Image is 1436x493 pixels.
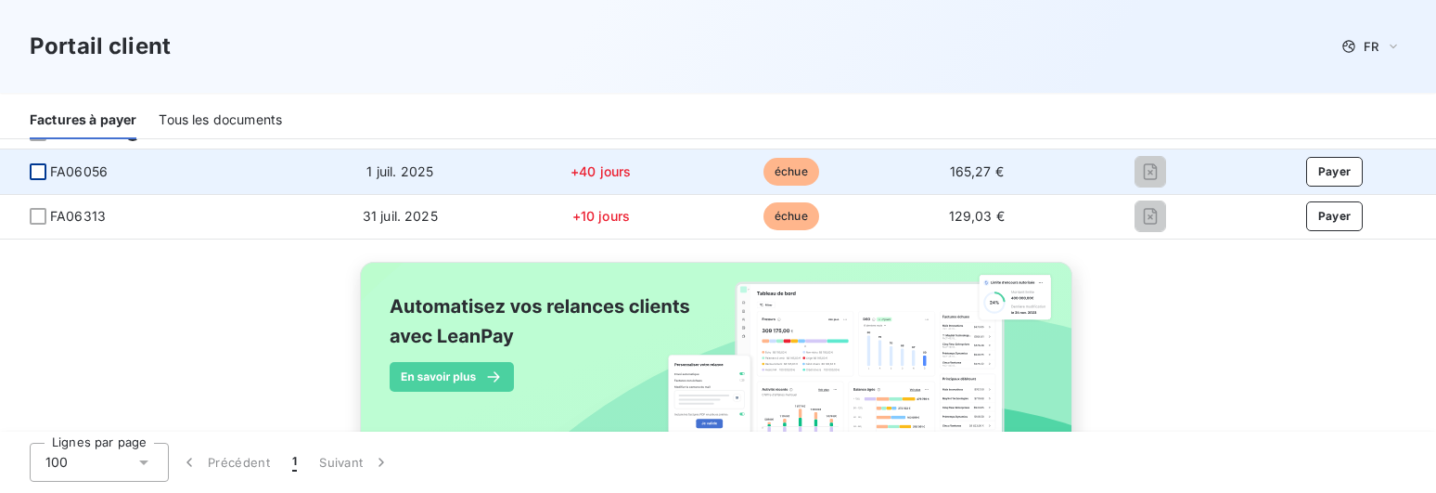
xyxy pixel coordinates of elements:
span: échue [763,158,819,186]
button: Suivant [308,443,402,482]
img: banner [343,251,1093,479]
button: 1 [281,443,308,482]
span: 31 juil. 2025 [363,208,438,224]
h3: Portail client [30,30,171,63]
button: Payer [1306,201,1364,231]
button: Précédent [169,443,281,482]
span: FR [1364,39,1378,54]
button: Payer [1306,157,1364,187]
span: 1 [292,453,297,472]
span: +40 jours [571,163,631,179]
span: 129,03 € [949,208,1005,224]
span: 165,27 € [950,163,1004,179]
div: Tous les documents [159,100,282,139]
span: FA06056 [50,162,108,181]
span: 1 juil. 2025 [366,163,433,179]
span: FA06313 [50,207,106,226]
span: 100 [45,453,68,472]
div: Factures à payer [30,100,136,139]
span: échue [763,202,819,230]
span: +10 jours [572,208,630,224]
